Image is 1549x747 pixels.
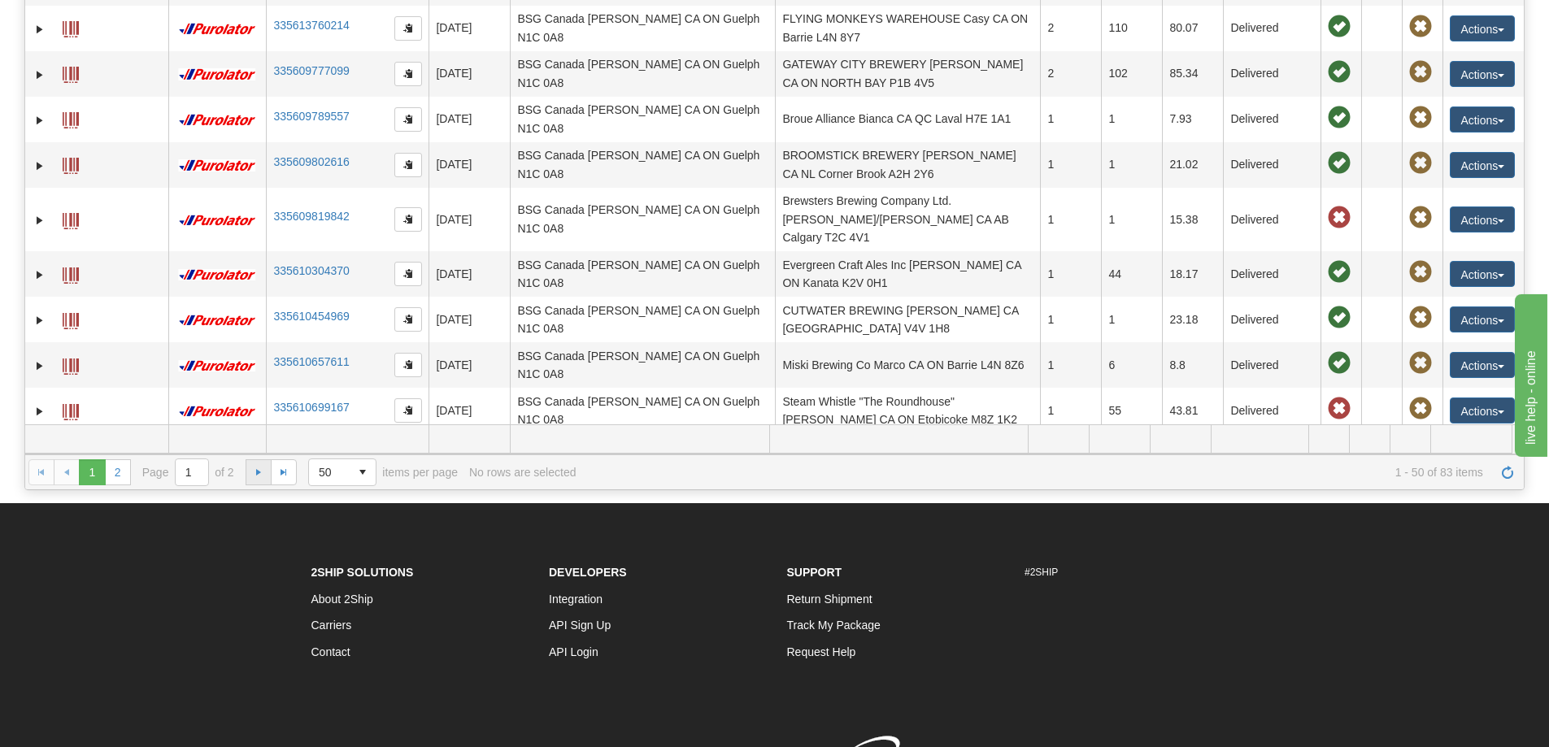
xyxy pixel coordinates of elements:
[1223,188,1321,251] td: Delivered
[79,459,105,485] span: Page 1
[32,112,48,128] a: Expand
[394,207,422,232] button: Copy to clipboard
[1162,6,1223,51] td: 80.07
[429,388,510,433] td: [DATE]
[63,206,79,232] a: Label
[510,342,775,388] td: BSG Canada [PERSON_NAME] CA ON Guelph N1C 0A8
[510,188,775,251] td: BSG Canada [PERSON_NAME] CA ON Guelph N1C 0A8
[1101,297,1162,342] td: 1
[549,645,598,658] a: API Login
[105,459,131,485] a: 2
[1512,290,1547,456] iframe: chat widget
[1409,261,1432,284] span: Pickup Not Assigned
[1040,297,1101,342] td: 1
[32,67,48,83] a: Expand
[429,6,510,51] td: [DATE]
[1450,352,1515,378] button: Actions
[271,459,297,485] a: Go to the last page
[510,297,775,342] td: BSG Canada [PERSON_NAME] CA ON Guelph N1C 0A8
[1040,342,1101,388] td: 1
[176,406,259,418] img: 11 - Purolator
[63,59,79,85] a: Label
[1328,152,1351,175] span: On time
[510,6,775,51] td: BSG Canada [PERSON_NAME] CA ON Guelph N1C 0A8
[1328,306,1351,329] span: On time
[176,159,259,172] img: 11 - Purolator
[1101,188,1162,251] td: 1
[1101,51,1162,97] td: 102
[273,210,349,223] a: 335609819842
[394,16,422,41] button: Copy to clipboard
[1450,206,1515,232] button: Actions
[1409,397,1432,420] span: Pickup Not Assigned
[429,342,510,388] td: [DATE]
[273,110,349,123] a: 335609789557
[394,307,422,332] button: Copy to clipboard
[787,619,881,632] a: Track My Package
[469,466,577,479] div: No rows are selected
[63,351,79,377] a: Label
[1101,388,1162,433] td: 55
[311,566,414,579] strong: 2Ship Solutions
[1495,459,1521,485] a: Refresh
[429,97,510,142] td: [DATE]
[63,260,79,286] a: Label
[787,593,872,606] a: Return Shipment
[273,310,349,323] a: 335610454969
[394,107,422,132] button: Copy to clipboard
[273,401,349,414] a: 335610699167
[1101,142,1162,188] td: 1
[549,619,611,632] a: API Sign Up
[1409,61,1432,84] span: Pickup Not Assigned
[1409,306,1432,329] span: Pickup Not Assigned
[32,21,48,37] a: Expand
[1223,51,1321,97] td: Delivered
[775,251,1040,297] td: Evergreen Craft Ales Inc [PERSON_NAME] CA ON Kanata K2V 0H1
[549,593,603,606] a: Integration
[308,458,458,486] span: items per page
[1409,106,1432,129] span: Pickup Not Assigned
[1328,397,1351,420] span: Late
[510,97,775,142] td: BSG Canada [PERSON_NAME] CA ON Guelph N1C 0A8
[1040,6,1101,51] td: 2
[32,267,48,283] a: Expand
[775,142,1040,188] td: BROOMSTICK BREWERY [PERSON_NAME] CA NL Corner Brook A2H 2Y6
[775,51,1040,97] td: GATEWAY CITY BREWERY [PERSON_NAME] CA ON NORTH BAY P1B 4V5
[1223,251,1321,297] td: Delivered
[1450,397,1515,423] button: Actions
[1450,61,1515,87] button: Actions
[350,459,376,485] span: select
[394,398,422,423] button: Copy to clipboard
[176,23,259,35] img: 11 - Purolator
[1450,261,1515,287] button: Actions
[510,251,775,297] td: BSG Canada [PERSON_NAME] CA ON Guelph N1C 0A8
[311,645,350,658] a: Contact
[775,297,1040,342] td: CUTWATER BREWING [PERSON_NAME] CA [GEOGRAPHIC_DATA] V4V 1H8
[510,388,775,433] td: BSG Canada [PERSON_NAME] CA ON Guelph N1C 0A8
[176,459,208,485] input: Page 1
[775,342,1040,388] td: Miski Brewing Co Marco CA ON Barrie L4N 8Z6
[1409,352,1432,375] span: Pickup Not Assigned
[1223,97,1321,142] td: Delivered
[1162,388,1223,433] td: 43.81
[510,142,775,188] td: BSG Canada [PERSON_NAME] CA ON Guelph N1C 0A8
[273,19,349,32] a: 335613760214
[176,315,259,327] img: 11 - Purolator
[429,188,510,251] td: [DATE]
[1328,261,1351,284] span: On time
[549,566,627,579] strong: Developers
[1409,15,1432,38] span: Pickup Not Assigned
[273,155,349,168] a: 335609802616
[1040,388,1101,433] td: 1
[1101,342,1162,388] td: 6
[787,566,842,579] strong: Support
[63,150,79,176] a: Label
[1040,51,1101,97] td: 2
[1101,6,1162,51] td: 110
[273,355,349,368] a: 335610657611
[1040,142,1101,188] td: 1
[273,264,349,277] a: 335610304370
[1040,251,1101,297] td: 1
[63,14,79,40] a: Label
[1328,352,1351,375] span: On time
